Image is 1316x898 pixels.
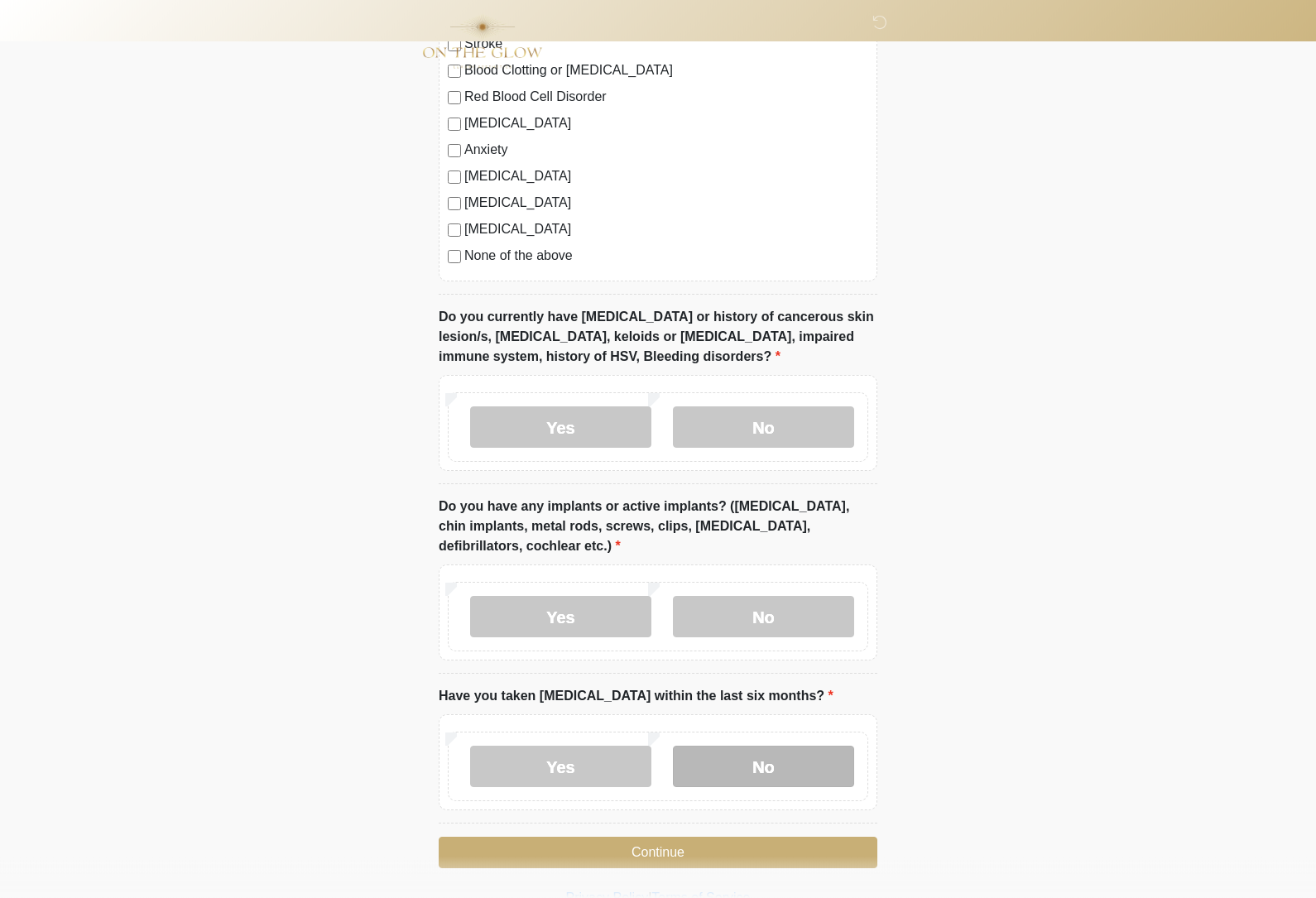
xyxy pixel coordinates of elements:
[464,220,868,240] label: [MEDICAL_DATA]
[439,687,833,707] label: Have you taken [MEDICAL_DATA] within the last six months?
[448,251,461,264] input: None of the above
[422,12,543,70] img: On The Glow Logo
[448,224,461,238] input: [MEDICAL_DATA]
[470,747,651,788] label: Yes
[464,167,868,187] label: [MEDICAL_DATA]
[673,747,854,788] label: No
[470,407,651,449] label: Yes
[673,407,854,449] label: No
[464,141,868,161] label: Anxiety
[464,114,868,134] label: [MEDICAL_DATA]
[464,88,868,108] label: Red Blood Cell Disorder
[448,92,461,105] input: Red Blood Cell Disorder
[448,198,461,211] input: [MEDICAL_DATA]
[673,597,854,638] label: No
[448,171,461,185] input: [MEDICAL_DATA]
[464,247,868,267] label: None of the above
[448,145,461,158] input: Anxiety
[439,838,877,869] button: Continue
[464,194,868,214] label: [MEDICAL_DATA]
[448,118,461,132] input: [MEDICAL_DATA]
[470,597,651,638] label: Yes
[439,308,877,367] label: Do you currently have [MEDICAL_DATA] or history of cancerous skin lesion/s, [MEDICAL_DATA], keloi...
[439,497,877,557] label: Do you have any implants or active implants? ([MEDICAL_DATA], chin implants, metal rods, screws, ...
